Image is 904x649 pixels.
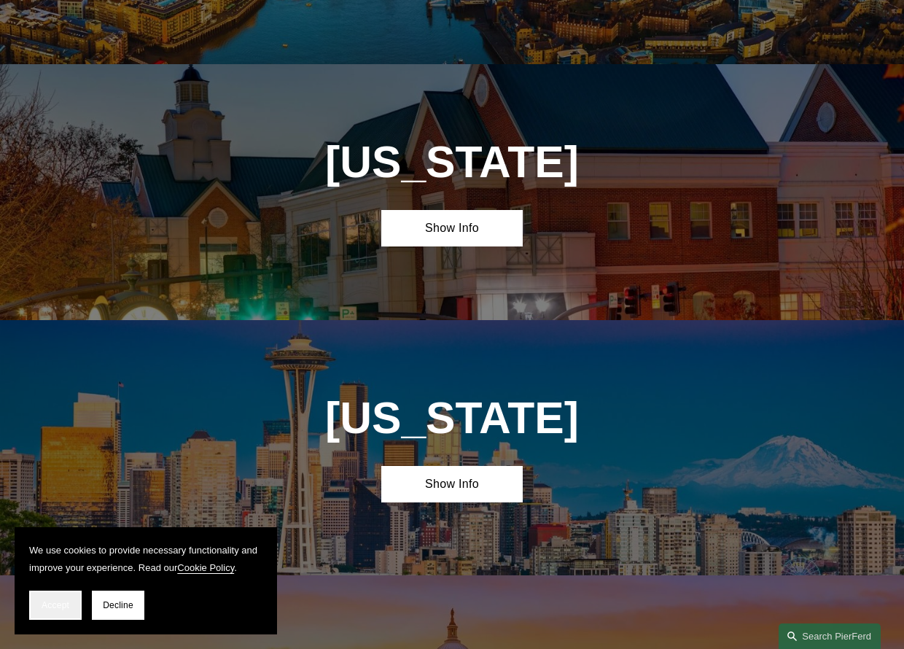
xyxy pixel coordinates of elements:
a: Search this site [779,623,881,649]
a: Show Info [381,466,523,502]
a: Cookie Policy [177,562,234,573]
h1: [US_STATE] [240,137,665,187]
button: Accept [29,591,82,620]
h1: [US_STATE] [311,393,594,443]
p: We use cookies to provide necessary functionality and improve your experience. Read our . [29,542,262,576]
section: Cookie banner [15,527,277,634]
button: Decline [92,591,144,620]
span: Accept [42,600,69,610]
a: Show Info [381,210,523,246]
span: Decline [103,600,133,610]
